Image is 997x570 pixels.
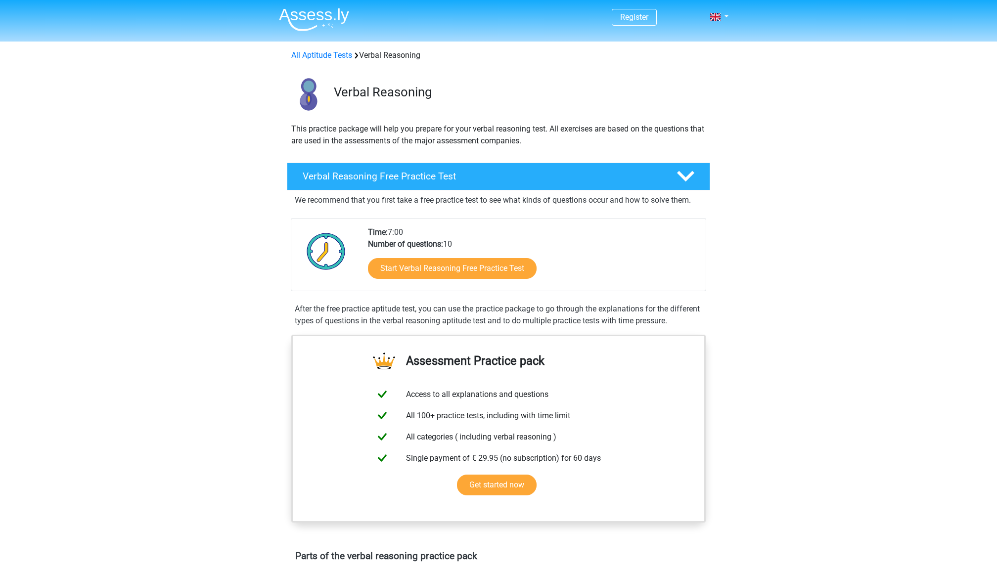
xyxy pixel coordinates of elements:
[457,475,537,495] a: Get started now
[291,50,352,60] a: All Aptitude Tests
[291,123,706,147] p: This practice package will help you prepare for your verbal reasoning test. All exercises are bas...
[283,163,714,190] a: Verbal Reasoning Free Practice Test
[287,49,710,61] div: Verbal Reasoning
[301,226,351,276] img: Clock
[334,85,702,100] h3: Verbal Reasoning
[287,73,329,115] img: verbal reasoning
[368,227,388,237] b: Time:
[361,226,705,291] div: 7:00 10
[295,550,702,562] h4: Parts of the verbal reasoning practice pack
[620,12,648,22] a: Register
[295,194,702,206] p: We recommend that you first take a free practice test to see what kinds of questions occur and ho...
[291,303,706,327] div: After the free practice aptitude test, you can use the practice package to go through the explana...
[279,8,349,31] img: Assessly
[368,258,537,279] a: Start Verbal Reasoning Free Practice Test
[368,239,443,249] b: Number of questions:
[303,171,661,182] h4: Verbal Reasoning Free Practice Test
